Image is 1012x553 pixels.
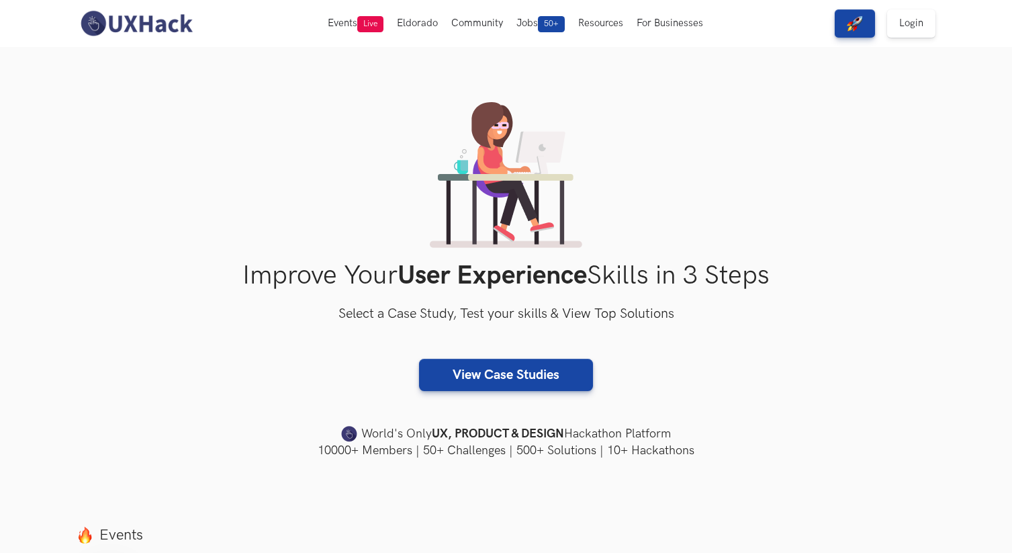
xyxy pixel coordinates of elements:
label: Events [77,526,936,544]
strong: UX, PRODUCT & DESIGN [432,425,564,443]
img: lady working on laptop [430,102,582,248]
a: View Case Studies [419,359,593,391]
img: rocket [847,15,863,32]
img: fire.png [77,527,93,544]
h3: Select a Case Study, Test your skills & View Top Solutions [77,304,936,325]
span: 50+ [538,16,565,32]
h1: Improve Your Skills in 3 Steps [77,260,936,292]
strong: User Experience [398,260,587,292]
span: Live [357,16,383,32]
h4: World's Only Hackathon Platform [77,425,936,443]
a: Login [887,9,935,38]
img: uxhack-favicon-image.png [341,425,357,443]
img: UXHack-logo.png [77,9,196,38]
h4: 10000+ Members | 50+ Challenges | 500+ Solutions | 10+ Hackathons [77,442,936,459]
